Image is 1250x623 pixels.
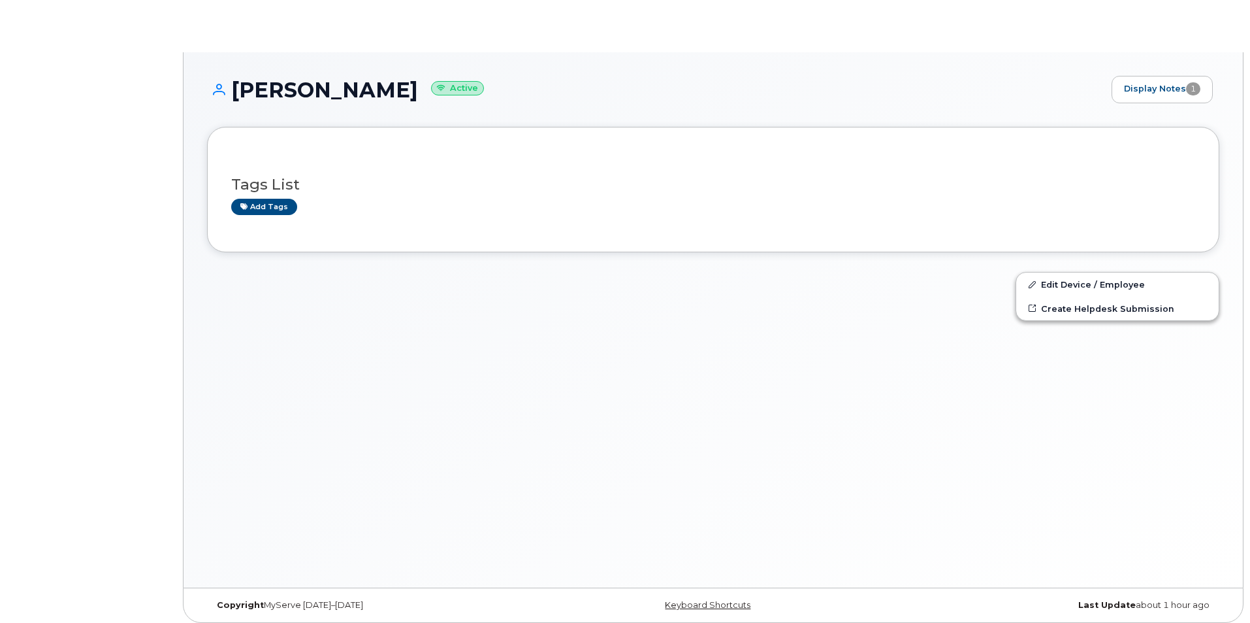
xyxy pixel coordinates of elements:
a: Edit Device / Employee [1016,273,1219,296]
a: Create Helpdesk Submission [1016,297,1219,320]
h3: Tags List [231,177,1195,193]
div: MyServe [DATE]–[DATE] [207,600,545,611]
small: Active [431,81,484,96]
h1: [PERSON_NAME] [207,78,1105,101]
a: Display Notes1 [1112,76,1213,103]
div: about 1 hour ago [882,600,1219,611]
a: Keyboard Shortcuts [665,600,750,610]
a: Add tags [231,199,297,215]
strong: Copyright [217,600,264,610]
span: 1 [1186,82,1200,95]
strong: Last Update [1078,600,1136,610]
